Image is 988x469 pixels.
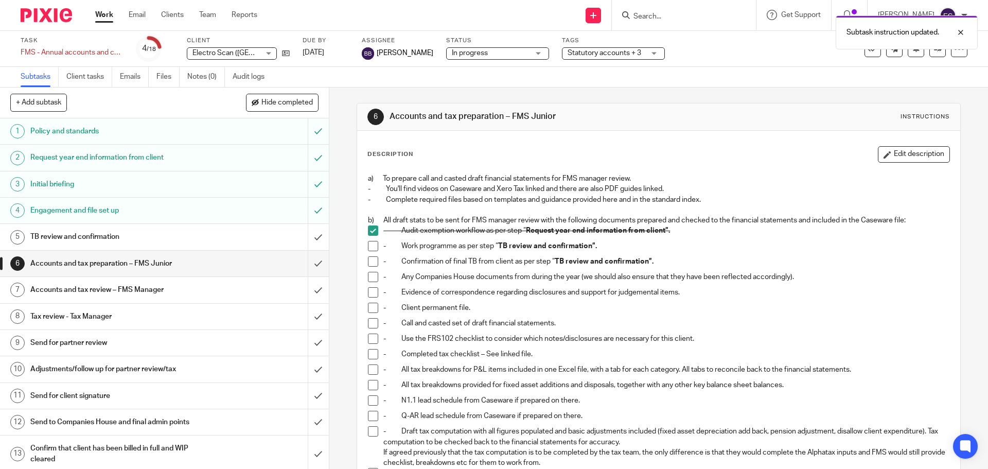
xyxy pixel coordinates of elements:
label: Due by [303,37,349,45]
p: - Draft tax computation with all figures populated and basic adjustments included (fixed asset de... [383,426,949,447]
p: - Work programme as per step “ [383,241,949,251]
img: svg%3E [362,47,374,60]
div: FMS - Annual accounts and corporation tax - December 2024 [21,47,123,58]
p: - You'll find videos on Caseware and Xero Tax linked and there are also PDF guides linked. [368,184,949,194]
label: Status [446,37,549,45]
a: Client tasks [66,67,112,87]
h1: Initial briefing [30,177,208,192]
a: Subtasks [21,67,59,87]
p: a) To prepare call and casted draft financial statements for FMS manager review. [368,173,949,184]
strong: TB review and confirmation”. [555,258,654,265]
p: - Q-AR lead schedule from Caseware if prepared on there. [383,411,949,421]
div: 5 [10,230,25,245]
p: - Any Companies House documents from during the year (we should also ensure that they have been r... [383,272,949,282]
div: 11 [10,389,25,403]
div: FMS - Annual accounts and corporation tax - [DATE] [21,47,123,58]
img: Pixie [21,8,72,22]
p: - All tax breakdowns for P&L items included in one Excel file, with a tab for each category. All ... [383,364,949,375]
h1: TB review and confirmation [30,229,208,245]
h1: Engagement and file set up [30,203,208,218]
p: - Complete required files based on templates and guidance provided here and in the standard index. [368,195,949,205]
div: 7 [10,283,25,297]
p: - Audit exemption workflow as per step “ [383,225,949,236]
p: - All tax breakdowns provided for fixed asset additions and disposals, together with any other ke... [383,380,949,390]
img: svg%3E [940,7,956,24]
div: 4 [10,203,25,218]
button: Hide completed [246,94,319,111]
h1: Policy and standards [30,124,208,139]
span: Electro Scan ([GEOGRAPHIC_DATA]) Limited [192,49,336,57]
span: Hide completed [261,99,313,107]
div: 13 [10,447,25,461]
label: Task [21,37,123,45]
h1: Accounts and tax review – FMS Manager [30,282,208,298]
p: - Use the FRS102 checklist to consider which notes/disclosures are necessary for this client. [383,334,949,344]
label: Client [187,37,290,45]
label: Assignee [362,37,433,45]
p: - Confirmation of final TB from client as per step “ [383,256,949,267]
strong: Request year end information from client”. [526,227,670,234]
div: 4 [142,43,156,55]
a: Work [95,10,113,20]
p: Subtask instruction updated. [846,27,939,38]
h1: Accounts and tax preparation – FMS Junior [390,111,681,122]
h1: Request year end information from client [30,150,208,165]
p: b) All draft stats to be sent for FMS manager review with the following documents prepared and ch... [368,215,949,225]
h1: Tax review - Tax Manager [30,309,208,324]
a: Reports [232,10,257,20]
span: Statutory accounts + 3 [568,49,641,57]
div: 9 [10,336,25,350]
a: Team [199,10,216,20]
h1: Confirm that client has been billed in full and WIP cleared [30,441,208,467]
h1: Send to Companies House and final admin points [30,414,208,430]
a: Clients [161,10,184,20]
button: + Add subtask [10,94,67,111]
div: 1 [10,124,25,138]
a: Emails [120,67,149,87]
p: - Completed tax checklist – See linked file. [383,349,949,359]
h1: Send for partner review [30,335,208,351]
small: /18 [147,46,156,52]
button: Edit description [878,146,950,163]
h1: Accounts and tax preparation – FMS Junior [30,256,208,271]
p: If agreed previously that the tax computation is to be completed by the tax team, the only differ... [383,447,949,468]
p: - Call and casted set of draft financial statements. [383,318,949,328]
a: Files [156,67,180,87]
p: Description [367,150,413,159]
span: In progress [452,49,488,57]
div: 2 [10,151,25,165]
div: 10 [10,362,25,376]
a: Audit logs [233,67,272,87]
strong: TB review and confirmation”. [498,242,597,250]
div: Instructions [901,113,950,121]
div: 6 [10,256,25,271]
h1: Adjustments/follow up for partner review/tax [30,361,208,377]
div: 8 [10,309,25,324]
div: 3 [10,177,25,192]
div: 12 [10,415,25,429]
a: Email [129,10,146,20]
p: - N1.1 lead schedule from Caseware if prepared on there. [383,395,949,406]
a: Notes (0) [187,67,225,87]
p: - Evidence of correspondence regarding disclosures and support for judgemental items. [383,287,949,298]
p: - Client permanent file. [383,303,949,313]
div: 6 [367,109,384,125]
span: [PERSON_NAME] [377,48,433,58]
h1: Send for client signature [30,388,208,404]
span: [DATE] [303,49,324,56]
